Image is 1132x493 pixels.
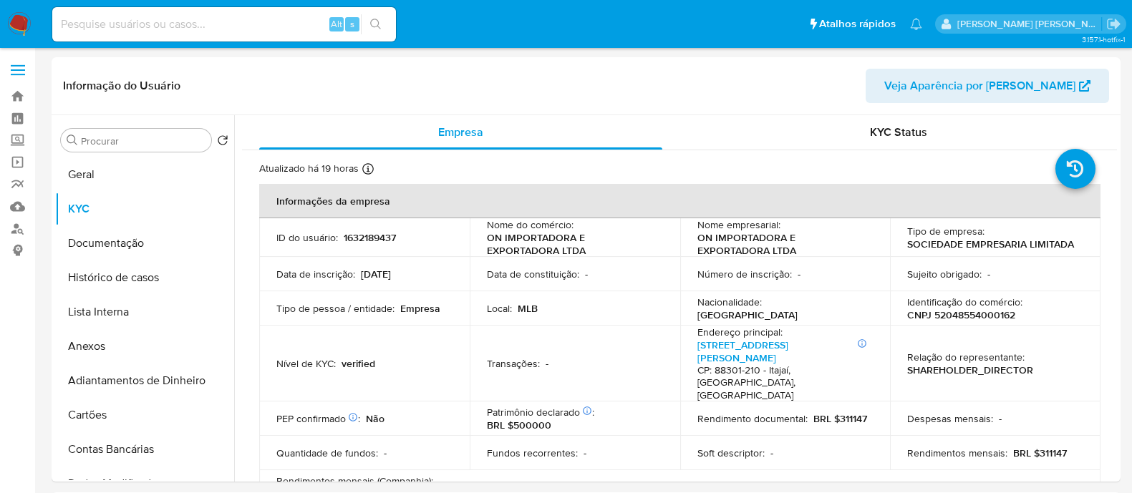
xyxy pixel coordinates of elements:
[697,308,798,321] p: [GEOGRAPHIC_DATA]
[866,69,1109,103] button: Veja Aparência por [PERSON_NAME]
[907,412,993,425] p: Despesas mensais :
[276,231,338,244] p: ID do usuário :
[697,218,780,231] p: Nome empresarial :
[697,412,808,425] p: Rendimento documental :
[770,446,773,459] p: -
[52,15,396,34] input: Pesquise usuários ou casos...
[276,474,433,487] p: Rendimentos mensais (Companhia) :
[276,412,360,425] p: PEP confirmado :
[487,357,540,370] p: Transações :
[361,14,390,34] button: search-icon
[276,268,355,280] p: Data de inscrição :
[55,260,234,295] button: Histórico de casos
[907,446,1007,459] p: Rendimentos mensais :
[546,357,548,370] p: -
[910,18,922,30] a: Notificações
[487,406,594,419] p: Patrimônio declarado :
[344,231,396,244] p: 1632189437
[361,268,391,280] p: [DATE]
[276,302,395,315] p: Tipo de pessoa / entidade :
[259,162,359,175] p: Atualizado há 19 horas
[400,302,440,315] p: Empresa
[55,157,234,192] button: Geral
[907,225,985,238] p: Tipo de empresa :
[55,432,234,467] button: Contas Bancárias
[55,363,234,398] button: Adiantamentos de Dinheiro
[813,412,867,425] p: BRL $311147
[697,268,792,280] p: Número de inscrição :
[884,69,1075,103] span: Veja Aparência por [PERSON_NAME]
[487,218,574,231] p: Nome do comércio :
[584,446,586,459] p: -
[259,184,1100,218] th: Informações da empresa
[217,135,228,150] button: Retornar ao pedido padrão
[870,124,927,140] span: KYC Status
[987,268,990,280] p: -
[438,124,483,140] span: Empresa
[81,135,205,147] input: Procurar
[1106,16,1121,31] a: Sair
[907,363,1033,376] p: SHAREHOLDER_DIRECTOR
[342,357,375,370] p: verified
[697,326,783,338] p: Endereço principal :
[55,226,234,260] button: Documentação
[697,296,762,308] p: Nacionalidade :
[350,17,354,31] span: s
[55,398,234,432] button: Cartões
[487,268,579,280] p: Data de constituição :
[331,17,342,31] span: Alt
[55,295,234,329] button: Lista Interna
[366,412,384,425] p: Não
[907,268,982,280] p: Sujeito obrigado :
[957,17,1102,31] p: anna.almeida@mercadopago.com.br
[1013,446,1067,459] p: BRL $311147
[487,446,578,459] p: Fundos recorrentes :
[697,446,765,459] p: Soft descriptor :
[697,364,868,402] h4: CP: 88301-210 - Itajaí, [GEOGRAPHIC_DATA], [GEOGRAPHIC_DATA]
[798,268,800,280] p: -
[384,446,387,459] p: -
[276,357,336,370] p: Nível de KYC :
[907,308,1015,321] p: CNPJ 52048554000162
[55,329,234,363] button: Anexos
[907,351,1025,363] p: Relação do representante :
[697,231,868,257] p: ON IMPORTADORA E EXPORTADORA LTDA
[487,302,512,315] p: Local :
[907,238,1074,250] p: SOCIEDADE EMPRESARIA LIMITADA
[585,268,588,280] p: -
[276,446,378,459] p: Quantidade de fundos :
[819,16,896,31] span: Atalhos rápidos
[487,419,551,431] p: BRL $500000
[518,302,538,315] p: MLB
[55,192,234,226] button: KYC
[67,135,78,146] button: Procurar
[697,338,788,365] a: [STREET_ADDRESS][PERSON_NAME]
[999,412,1002,425] p: -
[907,296,1022,308] p: Identificação do comércio :
[63,79,180,93] h1: Informação do Usuário
[487,231,657,257] p: ON IMPORTADORA E EXPORTADORA LTDA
